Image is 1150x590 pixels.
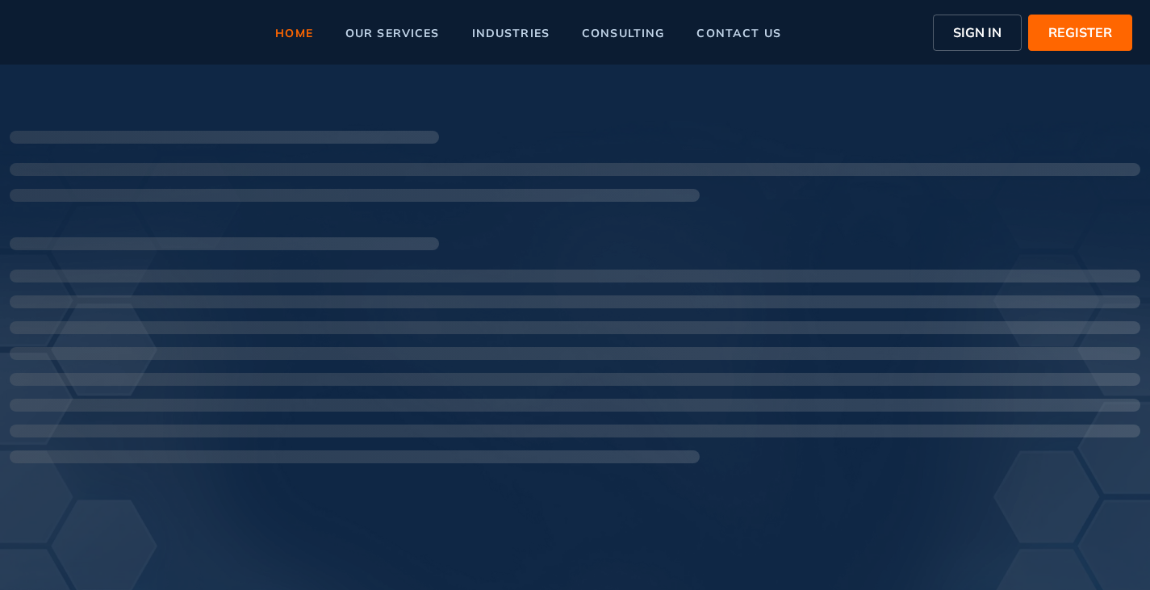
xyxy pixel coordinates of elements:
[1048,23,1112,42] span: REGISTER
[953,23,1002,42] span: SIGN IN
[275,27,313,39] span: home
[582,27,664,39] span: consulting
[933,15,1022,51] button: SIGN IN
[1028,15,1132,51] button: REGISTER
[472,27,550,39] span: industries
[345,27,440,39] span: our services
[696,27,780,39] span: contact us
